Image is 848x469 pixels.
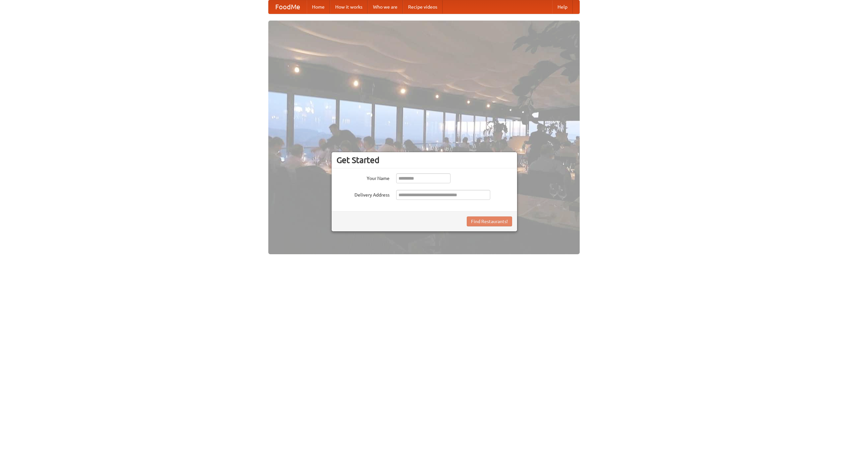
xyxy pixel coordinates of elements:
a: Recipe videos [403,0,443,14]
a: Help [552,0,573,14]
a: FoodMe [269,0,307,14]
a: Who we are [368,0,403,14]
button: Find Restaurants! [467,216,512,226]
label: Your Name [337,173,390,182]
label: Delivery Address [337,190,390,198]
a: Home [307,0,330,14]
a: How it works [330,0,368,14]
h3: Get Started [337,155,512,165]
